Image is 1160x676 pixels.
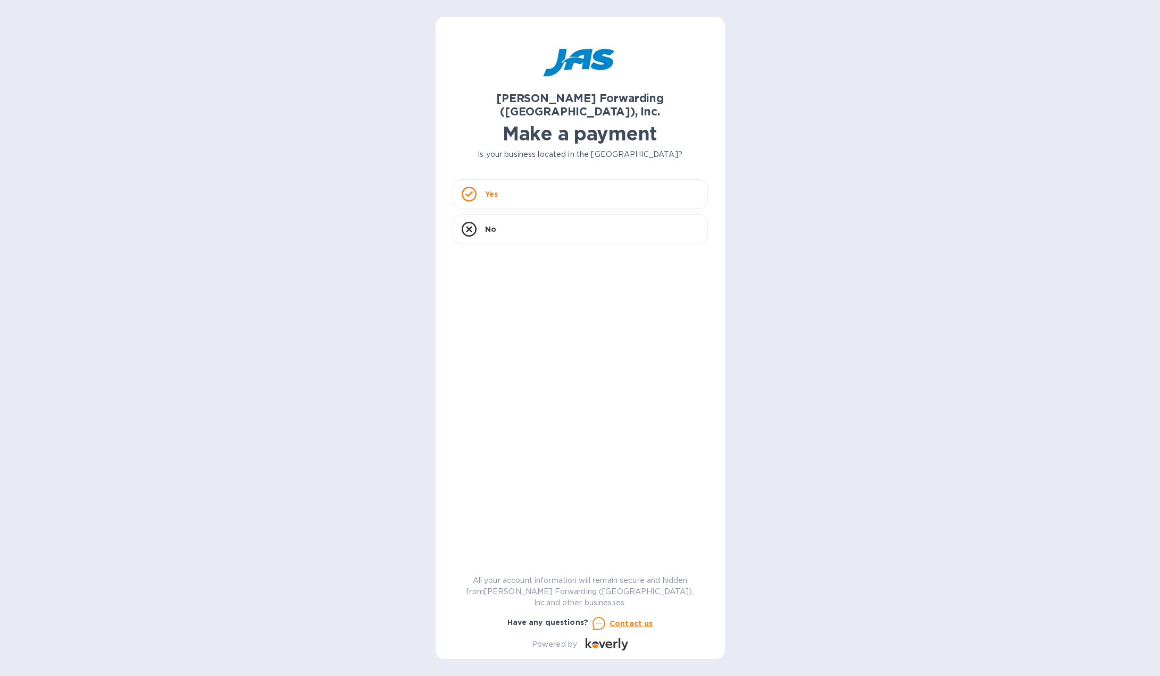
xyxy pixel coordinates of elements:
[453,122,708,145] h1: Make a payment
[485,189,498,199] p: Yes
[507,618,589,627] b: Have any questions?
[453,575,708,608] p: All your account information will remain secure and hidden from [PERSON_NAME] Forwarding ([GEOGRA...
[610,619,653,628] u: Contact us
[496,91,664,118] b: [PERSON_NAME] Forwarding ([GEOGRAPHIC_DATA]), Inc.
[532,639,577,650] p: Powered by
[485,224,496,235] p: No
[453,149,708,160] p: Is your business located in the [GEOGRAPHIC_DATA]?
